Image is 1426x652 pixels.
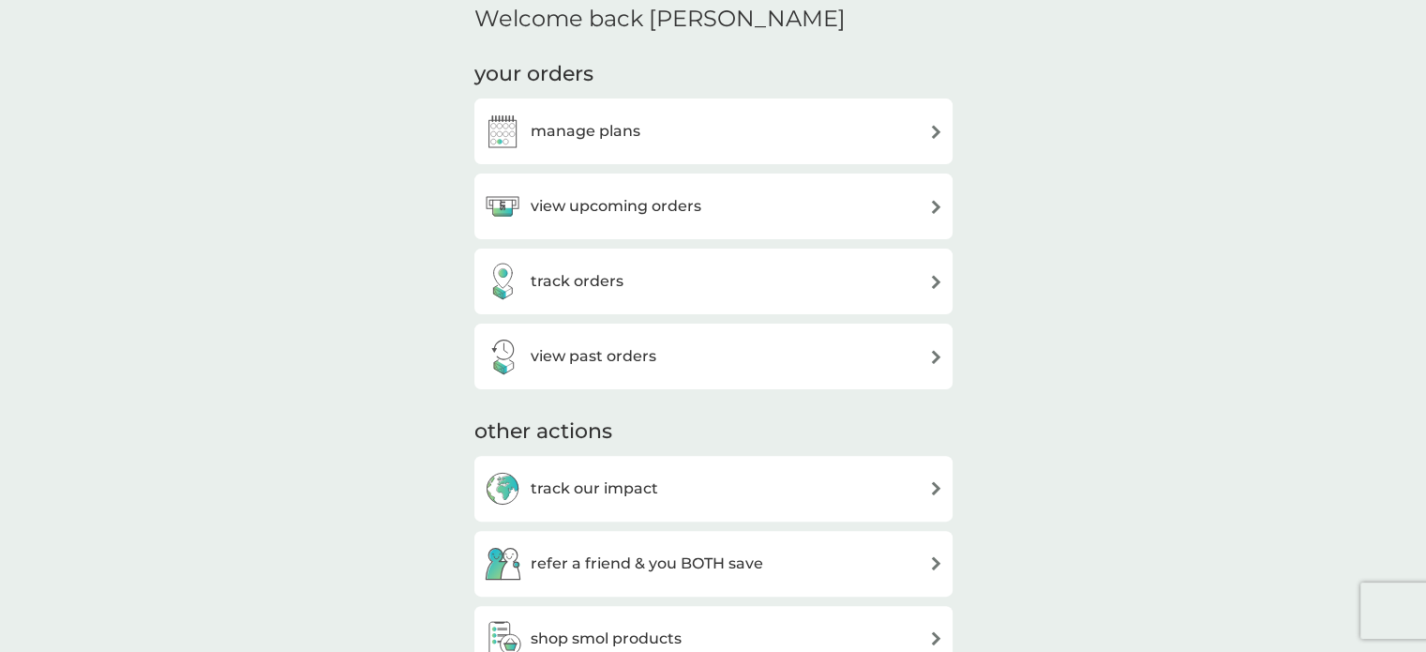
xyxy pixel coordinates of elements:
[929,200,943,214] img: arrow right
[474,6,846,33] h2: Welcome back [PERSON_NAME]
[929,125,943,139] img: arrow right
[929,275,943,289] img: arrow right
[531,477,658,501] h3: track our impact
[531,344,656,369] h3: view past orders
[531,627,682,651] h3: shop smol products
[929,350,943,364] img: arrow right
[531,552,763,576] h3: refer a friend & you BOTH save
[929,556,943,570] img: arrow right
[929,631,943,645] img: arrow right
[474,60,593,89] h3: your orders
[474,417,612,447] h3: other actions
[929,481,943,495] img: arrow right
[531,119,640,144] h3: manage plans
[531,269,623,294] h3: track orders
[531,194,701,219] h3: view upcoming orders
